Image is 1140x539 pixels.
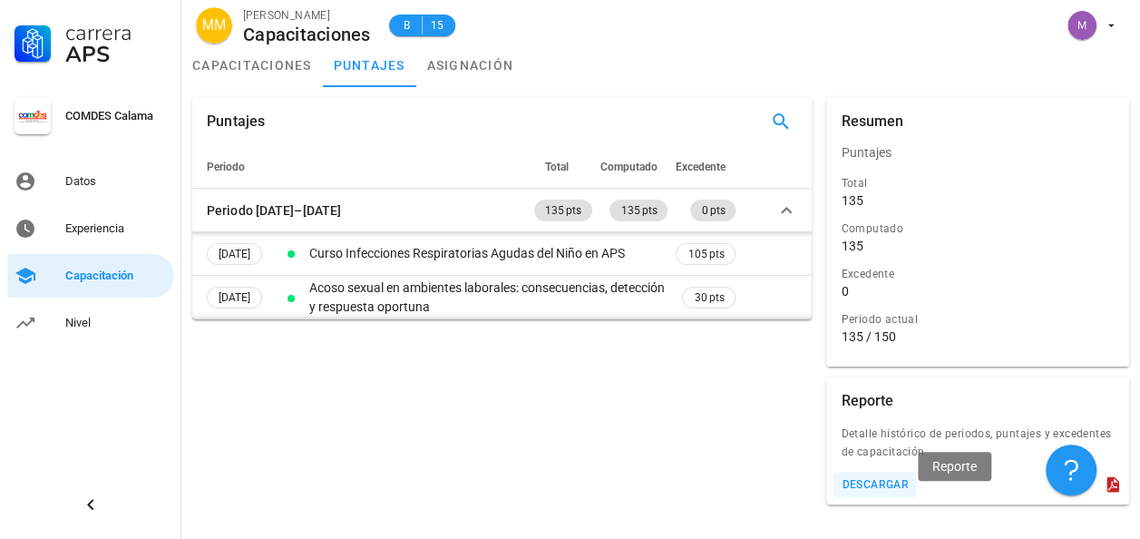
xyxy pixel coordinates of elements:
td: Curso Infecciones Respiratorias Agudas del Niño en APS [306,232,672,276]
div: descargar [841,478,909,491]
span: [DATE] [219,288,250,308]
div: Nivel [65,316,167,330]
td: Acoso sexual en ambientes laborales: consecuencias, detección y respuesta oportuna [306,276,672,319]
div: Periodo actual [841,310,1115,328]
div: Puntajes [826,131,1129,174]
div: 0 [841,283,848,299]
div: 135 / 150 [841,328,1115,345]
a: puntajes [323,44,416,87]
th: Periodo [192,145,531,189]
div: avatar [1067,11,1096,40]
div: [PERSON_NAME] [243,6,371,24]
a: Experiencia [7,207,174,250]
th: Total [531,145,596,189]
span: [DATE] [219,244,250,264]
span: Total [545,161,569,173]
span: Excedente [675,161,725,173]
span: Computado [599,161,657,173]
th: Excedente [671,145,739,189]
a: Datos [7,160,174,203]
div: Detalle histórico de periodos, puntajes y excedentes de capacitación. [826,425,1129,472]
span: 15 [430,16,444,34]
button: descargar [833,472,916,497]
div: 135 [841,192,862,209]
span: 30 pts [694,289,724,307]
div: Experiencia [65,221,167,236]
a: asignación [416,44,525,87]
span: 135 pts [620,200,657,221]
div: COMDES Calama [65,109,167,123]
div: avatar [196,7,232,44]
div: Reporte [841,377,893,425]
div: Datos [65,174,167,189]
div: Capacitaciones [243,24,371,44]
span: Periodo [207,161,245,173]
div: 135 [841,238,862,254]
a: Nivel [7,301,174,345]
span: 0 pts [701,200,725,221]
div: Total [841,174,1115,192]
div: Excedente [841,265,1115,283]
div: Capacitación [65,269,167,283]
span: 135 pts [545,200,581,221]
span: MM [202,7,227,44]
div: Carrera [65,22,167,44]
span: 105 pts [687,245,724,263]
div: Computado [841,220,1115,238]
div: Puntajes [207,98,265,145]
a: capacitaciones [181,44,323,87]
th: Computado [596,145,671,189]
a: Capacitación [7,254,174,298]
div: Periodo [DATE]–[DATE] [207,201,341,220]
div: APS [65,44,167,65]
div: Resumen [841,98,903,145]
span: B [400,16,414,34]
